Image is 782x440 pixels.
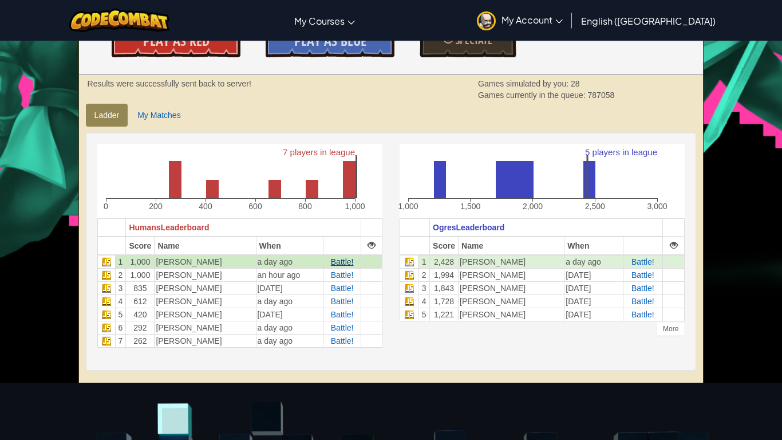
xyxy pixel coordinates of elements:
[115,255,126,269] td: 1
[256,281,323,294] td: [DATE]
[331,336,354,345] a: Battle!
[471,2,568,38] a: My Account
[97,268,115,281] td: Javascript
[256,255,323,269] td: a day ago
[97,308,115,321] td: Javascript
[631,310,654,319] a: Battle!
[418,255,430,269] td: 1
[331,284,354,293] a: Battle!
[453,33,492,48] span: Spectate
[155,294,256,308] td: [PERSON_NAME]
[256,334,323,347] td: a day ago
[126,334,155,347] td: 262
[256,237,323,255] th: When
[631,270,654,280] a: Battle!
[97,294,115,308] td: Javascript
[129,104,189,127] a: My Matches
[115,268,126,281] td: 2
[564,281,623,294] td: [DATE]
[115,281,126,294] td: 3
[155,334,256,347] td: [PERSON_NAME]
[283,147,355,157] text: 7 players in league
[88,79,251,88] strong: Results were successfully sent back to server!
[199,202,212,211] text: 400
[631,297,654,306] a: Battle!
[126,321,155,334] td: 292
[97,321,115,334] td: Javascript
[430,255,459,269] td: 2,428
[97,281,115,294] td: Javascript
[256,268,323,281] td: an hour ago
[418,281,430,294] td: 3
[433,223,456,232] span: Ogres
[430,281,459,294] td: 1,843
[585,147,657,157] text: 5 players in league
[459,255,564,269] td: [PERSON_NAME]
[400,294,418,308] td: Javascript
[126,268,155,281] td: 1,000
[631,257,654,266] a: Battle!
[256,321,323,334] td: a day ago
[126,237,155,255] th: Score
[86,104,128,127] a: Ladder
[69,9,169,32] img: CodeCombat logo
[155,308,256,321] td: [PERSON_NAME]
[115,294,126,308] td: 4
[581,15,716,27] span: English ([GEOGRAPHIC_DATA])
[126,281,155,294] td: 835
[331,323,354,332] a: Battle!
[430,308,459,321] td: 1,221
[345,202,365,211] text: 1,000
[564,268,623,281] td: [DATE]
[501,14,563,26] span: My Account
[657,322,685,336] div: More
[430,268,459,281] td: 1,994
[155,255,256,269] td: [PERSON_NAME]
[647,202,667,211] text: 3,000
[126,255,155,269] td: 1,000
[400,281,418,294] td: Javascript
[155,281,256,294] td: [PERSON_NAME]
[631,284,654,293] a: Battle!
[256,308,323,321] td: [DATE]
[478,91,587,100] span: Games currently in the queue:
[460,202,480,211] text: 1,500
[459,281,564,294] td: [PERSON_NAME]
[331,297,354,306] a: Battle!
[585,202,605,211] text: 2,500
[155,237,256,255] th: Name
[564,294,623,308] td: [DATE]
[331,310,354,319] a: Battle!
[155,268,256,281] td: [PERSON_NAME]
[248,202,262,211] text: 600
[115,334,126,347] td: 7
[398,202,418,211] text: 1,000
[143,32,210,50] span: Play As Red
[477,11,496,30] img: avatar
[459,308,564,321] td: [PERSON_NAME]
[294,32,366,50] span: Play As Blue
[97,334,115,347] td: Javascript
[129,223,160,232] span: Humans
[289,5,361,36] a: My Courses
[588,91,615,100] span: 787058
[331,270,354,280] a: Battle!
[331,257,354,266] a: Battle!
[256,294,323,308] td: a day ago
[456,223,505,232] span: Leaderboard
[430,237,459,255] th: Score
[115,308,126,321] td: 5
